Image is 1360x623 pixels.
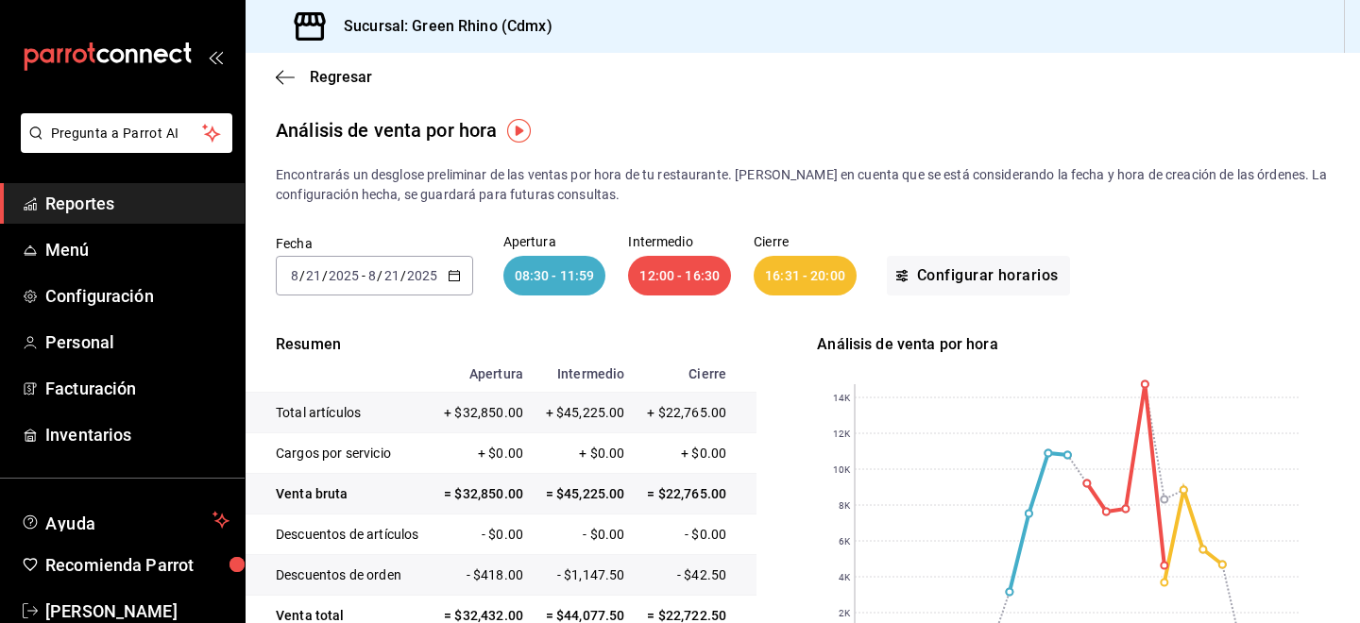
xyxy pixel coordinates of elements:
td: - $0.00 [635,514,756,555]
p: Apertura [503,235,606,248]
span: Personal [45,329,229,355]
td: Descuentos de artículos [246,514,433,555]
img: Tooltip marker [507,119,531,143]
span: Menú [45,237,229,262]
div: 16:31 - 20:00 [754,256,857,295]
td: + $0.00 [433,433,534,474]
h3: Sucursal: Green Rhino (Cdmx) [329,15,552,38]
td: + $45,225.00 [534,393,635,433]
a: Pregunta a Parrot AI [13,137,232,157]
p: Resumen [246,333,756,356]
button: Regresar [276,68,372,86]
td: = $45,225.00 [534,474,635,514]
span: / [377,268,382,283]
span: Recomienda Parrot [45,552,229,578]
td: + $22,765.00 [635,393,756,433]
button: open_drawer_menu [208,49,223,64]
text: 10K [833,464,851,475]
td: - $0.00 [534,514,635,555]
input: -- [290,268,299,283]
span: - [362,268,365,283]
input: -- [383,268,400,283]
button: Configurar horarios [887,256,1070,295]
div: Análisis de venta por hora [276,116,497,144]
p: Intermedio [628,235,731,248]
th: Cierre [635,356,756,393]
td: Cargos por servicio [246,433,433,474]
td: - $1,147.50 [534,555,635,596]
td: Total artículos [246,393,433,433]
th: Apertura [433,356,534,393]
td: - $42.50 [635,555,756,596]
td: - $0.00 [433,514,534,555]
span: Pregunta a Parrot AI [51,124,203,143]
text: 12K [833,429,851,439]
td: - $418.00 [433,555,534,596]
input: -- [367,268,377,283]
span: / [400,268,406,283]
text: 2K [839,608,851,618]
text: 14K [833,393,851,403]
div: Análisis de venta por hora [817,333,1328,356]
text: 8K [839,500,851,511]
span: / [299,268,305,283]
span: Facturación [45,376,229,401]
p: Encontrarás un desglose preliminar de las ventas por hora de tu restaurante. [PERSON_NAME] en cue... [276,165,1330,205]
td: Descuentos de orden [246,555,433,596]
td: = $22,765.00 [635,474,756,514]
p: Cierre [754,235,857,248]
span: / [322,268,328,283]
span: Configuración [45,283,229,309]
text: 4K [839,572,851,582]
span: Regresar [310,68,372,86]
th: Intermedio [534,356,635,393]
td: = $32,850.00 [433,474,534,514]
label: Fecha [276,237,473,250]
text: 6K [839,536,851,547]
div: 12:00 - 16:30 [628,256,731,295]
button: Pregunta a Parrot AI [21,113,232,153]
div: 08:30 - 11:59 [503,256,606,295]
td: + $0.00 [534,433,635,474]
input: ---- [328,268,360,283]
td: + $0.00 [635,433,756,474]
td: + $32,850.00 [433,393,534,433]
input: ---- [406,268,438,283]
span: Inventarios [45,422,229,447]
span: Reportes [45,191,229,216]
td: Venta bruta [246,474,433,514]
input: -- [305,268,322,283]
span: Ayuda [45,509,205,531]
